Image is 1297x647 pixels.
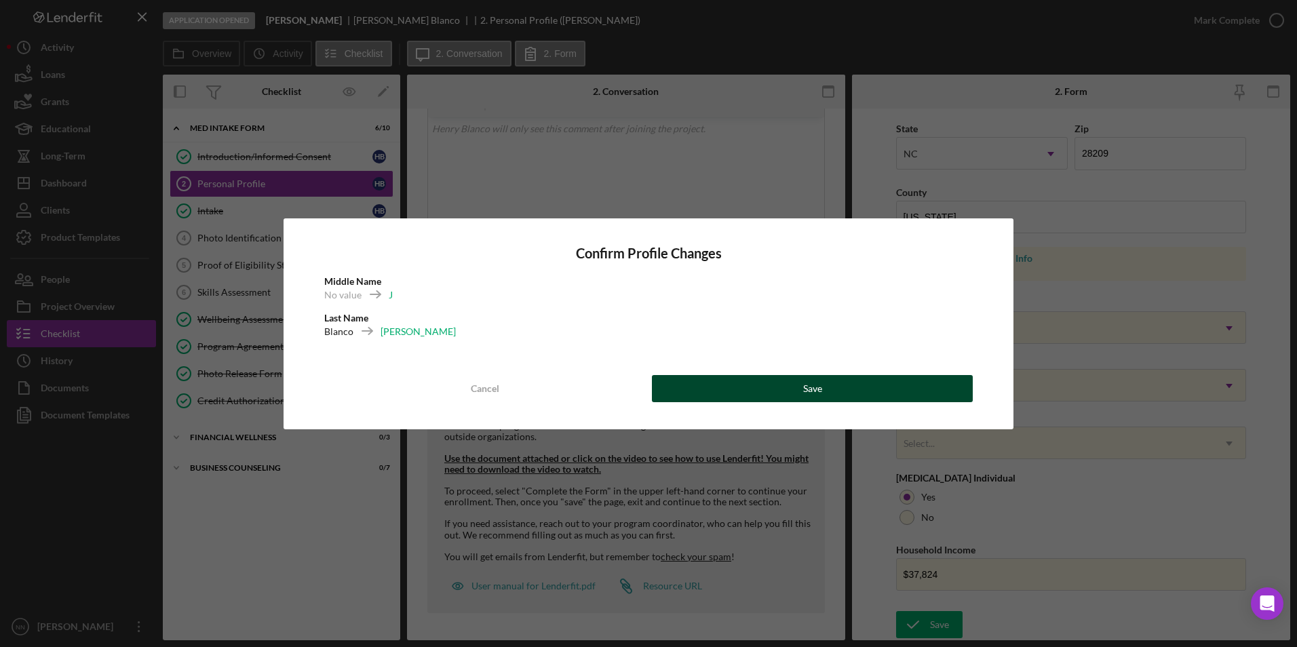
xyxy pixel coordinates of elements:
div: No value [324,288,362,302]
div: Blanco [324,325,353,338]
h4: Confirm Profile Changes [324,246,973,261]
div: Cancel [471,375,499,402]
div: Save [803,375,822,402]
div: [PERSON_NAME] [381,325,456,338]
b: Middle Name [324,275,381,287]
b: Last Name [324,312,368,323]
div: J [389,288,393,302]
button: Cancel [324,375,645,402]
button: Save [652,375,973,402]
div: Open Intercom Messenger [1251,587,1283,620]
